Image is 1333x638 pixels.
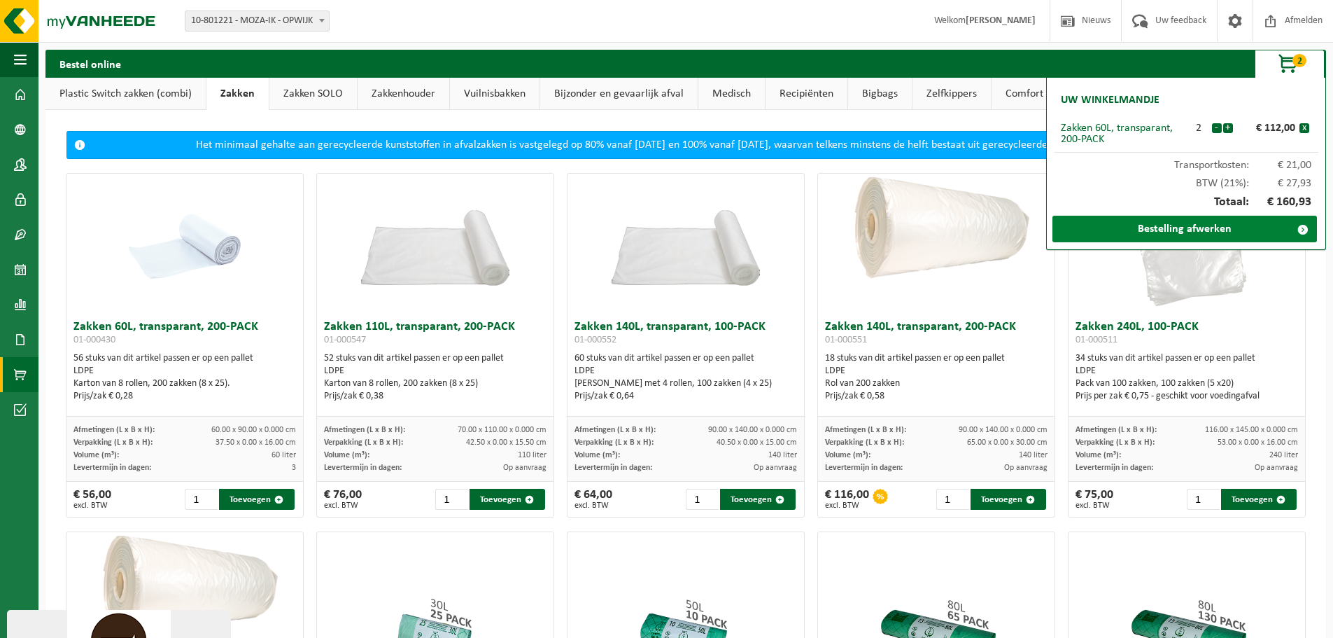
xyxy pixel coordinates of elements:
div: Prijs/zak € 0,38 [324,390,546,403]
h2: Uw winkelmandje [1054,85,1166,116]
input: 1 [1187,489,1220,510]
div: LDPE [1075,365,1298,377]
span: Verpakking (L x B x H): [825,438,904,447]
h3: Zakken 60L, transparant, 200-PACK [73,321,296,349]
div: Het minimaal gehalte aan gerecycleerde kunststoffen in afvalzakken is vastgelegd op 80% vanaf [DA... [92,132,1277,158]
span: Volume (m³): [324,451,369,459]
div: Prijs/zak € 0,64 [574,390,797,403]
span: 10-801221 - MOZA-IK - OPWIJK [185,11,329,31]
span: 42.50 x 0.00 x 15.50 cm [466,438,546,447]
span: Verpakking (L x B x H): [324,438,403,447]
div: Prijs per zak € 0,75 - geschikt voor voedingafval [1075,390,1298,403]
span: 60 liter [271,451,296,459]
span: 90.00 x 140.00 x 0.000 cm [959,426,1048,434]
div: Zakken 60L, transparant, 200-PACK [1061,123,1186,145]
span: 37.50 x 0.00 x 16.00 cm [216,438,296,447]
span: Verpakking (L x B x H): [73,438,153,447]
span: 01-000430 [73,335,115,345]
a: Recipiënten [766,78,847,110]
div: 60 stuks van dit artikel passen er op een pallet [574,352,797,403]
span: Levertermijn in dagen: [825,464,903,472]
strong: [PERSON_NAME] [966,15,1036,26]
div: BTW (21%): [1054,171,1318,189]
span: 53.00 x 0.00 x 16.00 cm [1218,438,1298,447]
span: Op aanvraag [754,464,797,472]
a: Medisch [698,78,765,110]
div: [PERSON_NAME] met 4 rollen, 100 zakken (4 x 25) [574,377,797,390]
div: 2 [1186,123,1211,134]
div: € 64,00 [574,489,612,510]
div: Prijs/zak € 0,58 [825,390,1048,403]
span: excl. BTW [1075,501,1113,510]
button: - [1212,123,1222,133]
div: € 116,00 [825,489,869,510]
span: Volume (m³): [1075,451,1121,459]
button: Toevoegen [971,489,1046,510]
div: € 76,00 [324,489,362,510]
span: 2 [1292,54,1306,67]
button: 2 [1255,50,1325,78]
span: 240 liter [1269,451,1298,459]
span: 140 liter [1019,451,1048,459]
span: Volume (m³): [73,451,119,459]
input: 1 [185,489,218,510]
span: 90.00 x 140.00 x 0.000 cm [708,426,797,434]
span: 10-801221 - MOZA-IK - OPWIJK [185,11,330,32]
span: Levertermijn in dagen: [73,464,151,472]
a: Comfort artikelen [992,78,1100,110]
div: Transportkosten: [1054,153,1318,171]
span: Afmetingen (L x B x H): [574,426,656,434]
span: Levertermijn in dagen: [324,464,402,472]
a: Zakken SOLO [269,78,357,110]
span: Afmetingen (L x B x H): [324,426,405,434]
input: 1 [686,489,719,510]
span: 60.00 x 90.00 x 0.000 cm [211,426,296,434]
span: Op aanvraag [503,464,546,472]
div: Totaal: [1054,189,1318,216]
h3: Zakken 240L, 100-PACK [1075,321,1298,349]
span: Volume (m³): [825,451,870,459]
div: Karton van 8 rollen, 200 zakken (8 x 25) [324,377,546,390]
div: LDPE [825,365,1048,377]
button: + [1223,123,1233,133]
a: Plastic Switch zakken (combi) [45,78,206,110]
a: Zakken [206,78,269,110]
span: Afmetingen (L x B x H): [73,426,155,434]
div: 52 stuks van dit artikel passen er op een pallet [324,352,546,403]
div: LDPE [574,365,797,377]
input: 1 [936,489,969,510]
div: LDPE [324,365,546,377]
span: Verpakking (L x B x H): [1075,438,1155,447]
div: Karton van 8 rollen, 200 zakken (8 x 25). [73,377,296,390]
span: 116.00 x 145.00 x 0.000 cm [1205,426,1298,434]
div: 18 stuks van dit artikel passen er op een pallet [825,352,1048,403]
span: 140 liter [768,451,797,459]
div: 34 stuks van dit artikel passen er op een pallet [1075,352,1298,403]
div: € 56,00 [73,489,111,510]
span: Volume (m³): [574,451,620,459]
input: 1 [435,489,468,510]
a: Bijzonder en gevaarlijk afval [540,78,698,110]
img: Profielafbeelding agent [60,3,164,106]
span: 40.50 x 0.00 x 15.00 cm [717,438,797,447]
span: 110 liter [518,451,546,459]
a: Zakkenhouder [358,78,449,110]
button: Toevoegen [720,489,796,510]
img: 01-000551 [818,174,1055,292]
h3: Zakken 140L, transparant, 100-PACK [574,321,797,349]
h3: Zakken 140L, transparant, 200-PACK [825,321,1048,349]
span: 70.00 x 110.00 x 0.000 cm [458,426,546,434]
span: 3 [292,464,296,472]
span: Verpakking (L x B x H): [574,438,654,447]
span: € 21,00 [1249,160,1312,171]
span: excl. BTW [324,501,362,510]
a: Bigbags [848,78,912,110]
button: Toevoegen [1221,489,1297,510]
span: € 27,93 [1249,178,1312,189]
div: 56 stuks van dit artikel passen er op een pallet [73,352,296,403]
span: 01-000547 [324,335,366,345]
span: Afmetingen (L x B x H): [1075,426,1157,434]
button: Toevoegen [470,489,545,510]
div: Prijs/zak € 0,28 [73,390,296,403]
img: 01-000547 [317,174,553,292]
